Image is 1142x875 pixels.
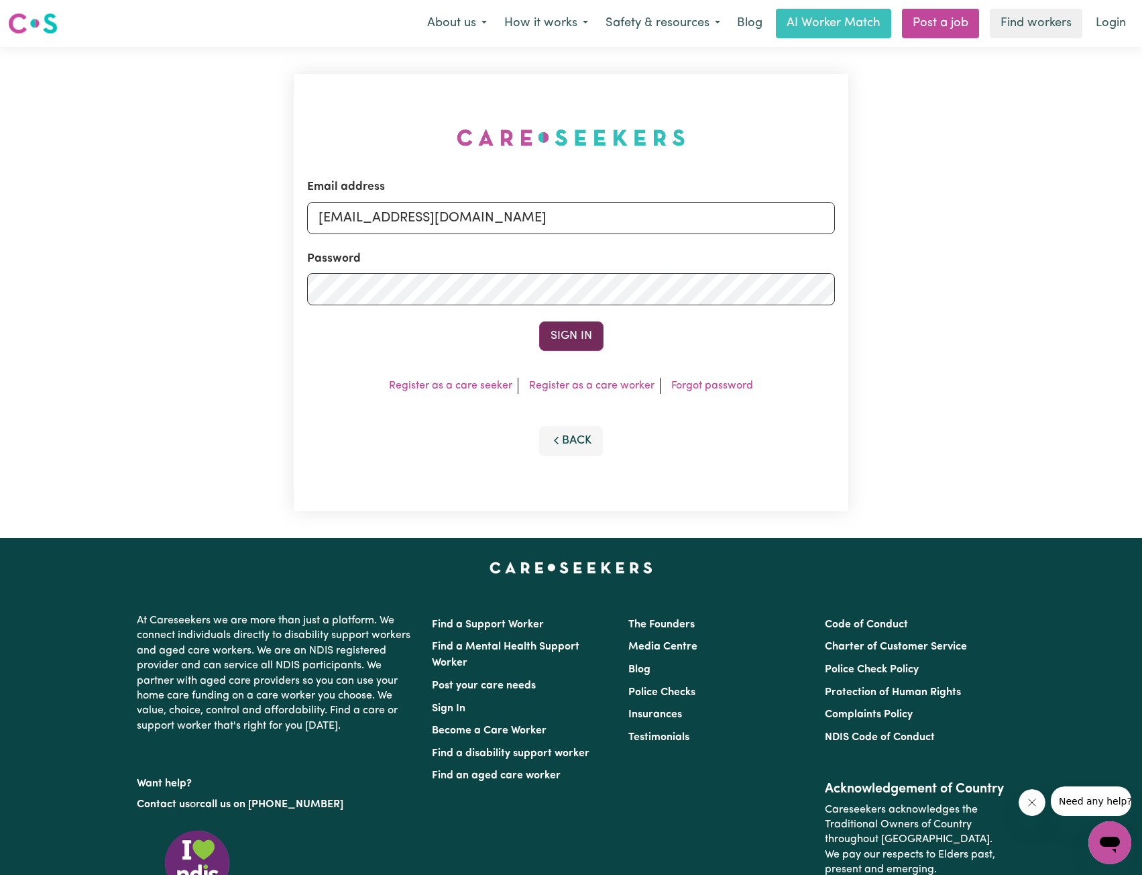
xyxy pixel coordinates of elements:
a: Protection of Human Rights [825,687,961,698]
h2: Acknowledgement of Country [825,781,1005,797]
p: Want help? [137,771,416,791]
button: Back [539,426,604,456]
a: NDIS Code of Conduct [825,732,935,743]
a: Find an aged care worker [432,770,561,781]
a: Post a job [902,9,979,38]
a: Media Centre [628,641,697,652]
a: Code of Conduct [825,619,908,630]
a: Blog [729,9,770,38]
a: Complaints Policy [825,709,913,720]
button: How it works [496,9,597,38]
p: At Careseekers we are more than just a platform. We connect individuals directly to disability su... [137,608,416,739]
a: Login [1088,9,1134,38]
a: Forgot password [671,380,753,391]
a: Find workers [990,9,1082,38]
label: Password [307,250,361,268]
iframe: Message from company [1051,786,1131,816]
a: Sign In [432,703,465,714]
a: Police Check Policy [825,664,919,675]
button: Sign In [539,321,604,351]
a: Charter of Customer Service [825,641,967,652]
iframe: Close message [1019,789,1045,816]
a: Careseekers home page [490,562,652,573]
a: Become a Care Worker [432,725,547,736]
iframe: Button to launch messaging window [1088,821,1131,864]
a: Register as a care seeker [389,380,512,391]
a: call us on [PHONE_NUMBER] [200,799,343,810]
a: Contact us [137,799,190,810]
img: Careseekers logo [8,11,58,36]
button: About us [418,9,496,38]
p: or [137,792,416,817]
a: Careseekers logo [8,8,58,39]
a: Find a Support Worker [432,619,544,630]
a: Blog [628,664,650,675]
label: Email address [307,178,385,196]
a: Insurances [628,709,682,720]
button: Safety & resources [597,9,729,38]
a: Find a disability support worker [432,748,589,759]
a: Post your care needs [432,680,536,691]
a: AI Worker Match [776,9,891,38]
span: Need any help? [8,9,81,20]
a: Testimonials [628,732,689,743]
input: Email address [307,202,836,234]
a: The Founders [628,619,695,630]
a: Find a Mental Health Support Worker [432,641,579,668]
a: Register as a care worker [529,380,654,391]
a: Police Checks [628,687,695,698]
